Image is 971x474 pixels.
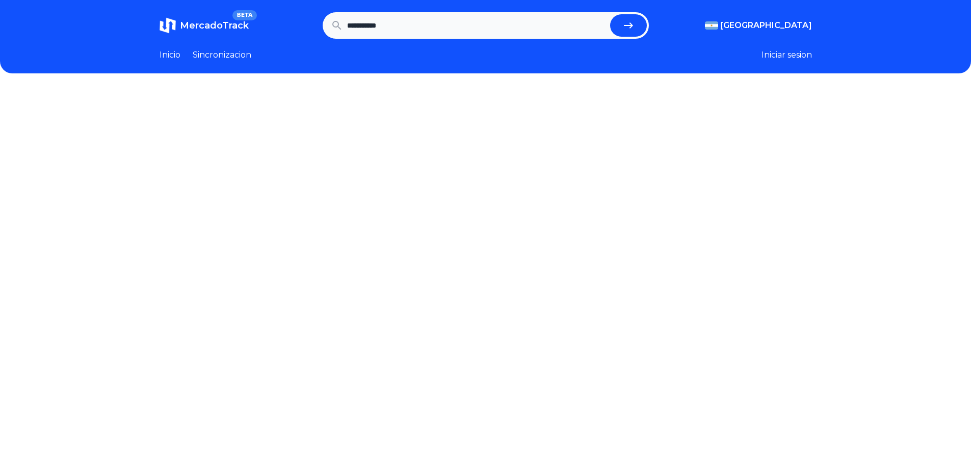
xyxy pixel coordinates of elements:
[193,49,251,61] a: Sincronizacion
[720,19,812,32] span: [GEOGRAPHIC_DATA]
[180,20,249,31] span: MercadoTrack
[232,10,256,20] span: BETA
[705,19,812,32] button: [GEOGRAPHIC_DATA]
[705,21,718,30] img: Argentina
[762,49,812,61] button: Iniciar sesion
[160,49,180,61] a: Inicio
[160,17,249,34] a: MercadoTrackBETA
[160,17,176,34] img: MercadoTrack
